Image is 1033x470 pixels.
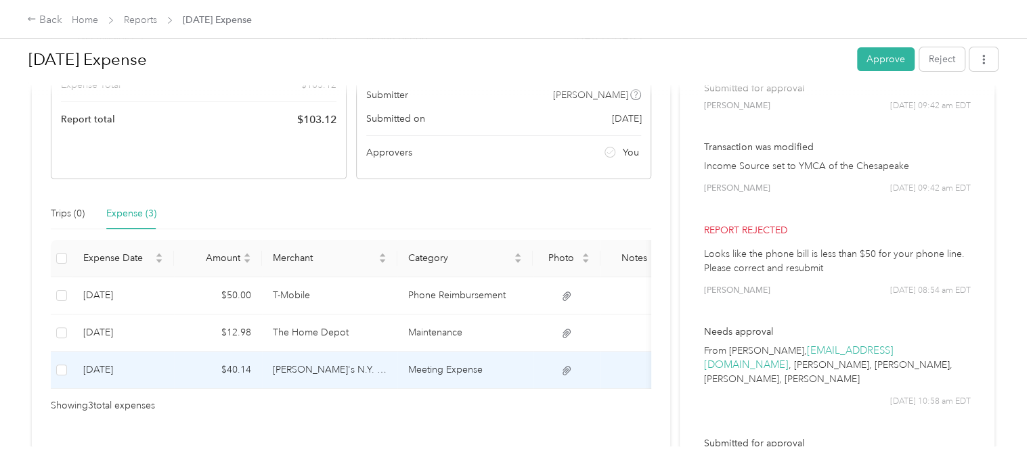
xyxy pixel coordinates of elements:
[703,159,971,173] p: Income Source set to YMCA of the Chesapeake
[600,240,668,277] th: Notes
[703,344,893,371] a: [EMAIL_ADDRESS][DOMAIN_NAME]
[581,251,590,259] span: caret-up
[72,277,174,314] td: 8-1-2025
[623,145,639,160] span: You
[185,252,240,264] span: Amount
[919,47,965,71] button: Reject
[581,257,590,265] span: caret-down
[703,247,971,275] p: Looks like the phone bill is less than $50 for your phone line. Please correct and resubmit
[262,314,397,352] td: The Home Depot
[397,277,533,314] td: Phone Reimbursement
[27,12,62,28] div: Back
[262,240,397,277] th: Merchant
[366,145,412,160] span: Approvers
[174,277,262,314] td: $50.00
[183,13,252,27] span: [DATE] Expense
[408,252,511,264] span: Category
[890,285,971,297] span: [DATE] 08:54 am EDT
[890,183,971,195] span: [DATE] 09:42 am EDT
[51,398,155,413] span: Showing 3 total expenses
[378,257,387,265] span: caret-down
[61,112,115,126] span: Report total
[273,252,376,264] span: Merchant
[174,240,262,277] th: Amount
[857,47,915,71] button: Approve
[72,14,98,26] a: Home
[155,257,163,265] span: caret-down
[611,112,641,126] span: [DATE]
[703,140,971,154] p: Transaction was modified
[703,436,971,450] p: Submitted for approval
[243,257,251,265] span: caret-down
[174,352,262,389] td: $40.14
[83,252,152,264] span: Expense Date
[28,43,848,76] h1: August 2025 Expense
[703,100,770,112] span: [PERSON_NAME]
[514,251,522,259] span: caret-up
[533,240,600,277] th: Photo
[514,257,522,265] span: caret-down
[544,252,579,264] span: Photo
[51,206,85,221] div: Trips (0)
[703,285,770,297] span: [PERSON_NAME]
[262,277,397,314] td: T-Mobile
[72,352,174,389] td: 8-1-2025
[397,314,533,352] td: Maintenance
[957,394,1033,470] iframe: Everlance-gr Chat Button Frame
[890,396,971,408] span: [DATE] 10:58 am EDT
[703,344,971,386] p: From [PERSON_NAME], , [PERSON_NAME], [PERSON_NAME], [PERSON_NAME], [PERSON_NAME]
[890,100,971,112] span: [DATE] 09:42 am EDT
[397,240,533,277] th: Category
[703,325,971,339] p: Needs approval
[397,352,533,389] td: Meeting Expense
[106,206,156,221] div: Expense (3)
[155,251,163,259] span: caret-up
[72,240,174,277] th: Expense Date
[174,314,262,352] td: $12.98
[243,251,251,259] span: caret-up
[703,223,971,237] p: Report rejected
[366,112,425,126] span: Submitted on
[703,183,770,195] span: [PERSON_NAME]
[297,112,336,128] span: $ 103.12
[378,251,387,259] span: caret-up
[72,314,174,352] td: 8-1-2025
[124,14,157,26] a: Reports
[262,352,397,389] td: Enzo's N.Y. Square Pizza - Elkton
